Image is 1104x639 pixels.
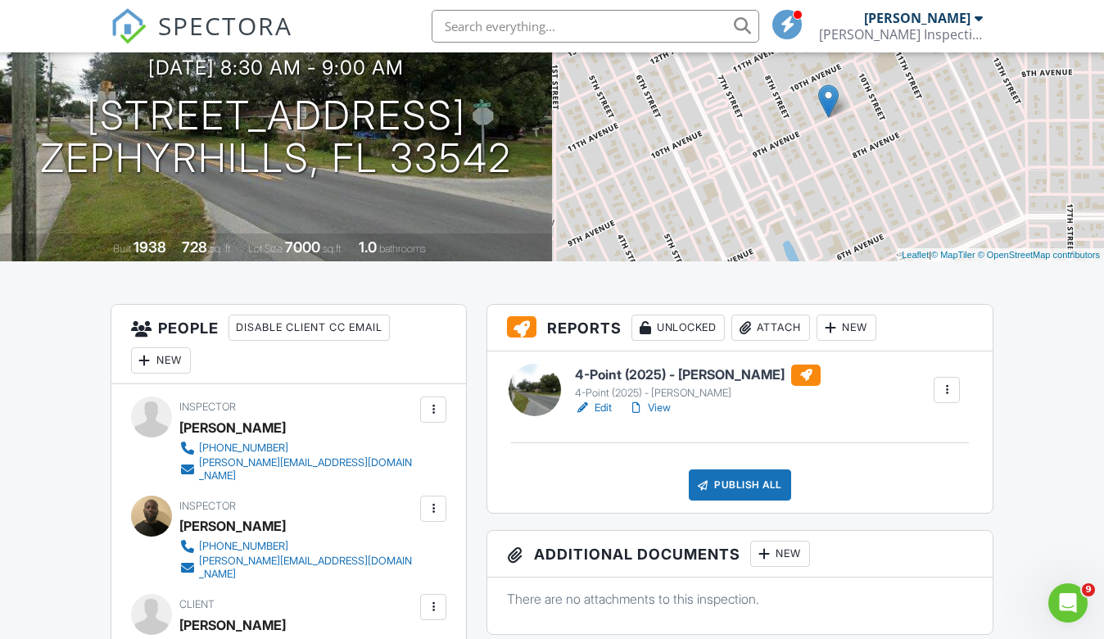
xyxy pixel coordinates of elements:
[689,469,791,501] div: Publish All
[1082,583,1095,596] span: 9
[228,315,390,341] div: Disable Client CC Email
[750,541,810,567] div: New
[179,555,416,581] a: [PERSON_NAME][EMAIL_ADDRESS][DOMAIN_NAME]
[111,8,147,44] img: The Best Home Inspection Software - Spectora
[432,10,759,43] input: Search everything...
[379,242,426,255] span: bathrooms
[487,531,993,578] h3: Additional Documents
[575,365,821,401] a: 4-Point (2025) - [PERSON_NAME] 4-Point (2025) - [PERSON_NAME]
[359,238,377,256] div: 1.0
[113,242,131,255] span: Built
[133,238,166,256] div: 1938
[631,315,725,341] div: Unlocked
[179,456,416,483] a: [PERSON_NAME][EMAIL_ADDRESS][DOMAIN_NAME]
[1048,583,1088,623] iframe: Intercom live chat
[575,387,821,400] div: 4-Point (2025) - [PERSON_NAME]
[575,400,612,416] a: Edit
[898,248,1104,262] div: |
[111,22,292,57] a: SPECTORA
[199,555,416,581] div: [PERSON_NAME][EMAIL_ADDRESS][DOMAIN_NAME]
[179,514,286,538] div: [PERSON_NAME]
[819,26,983,43] div: Russell Inspections
[902,250,929,260] a: Leaflet
[182,238,207,256] div: 728
[507,590,973,608] p: There are no attachments to this inspection.
[179,598,215,610] span: Client
[199,540,288,553] div: [PHONE_NUMBER]
[978,250,1100,260] a: © OpenStreetMap contributors
[248,242,283,255] span: Lot Size
[111,305,466,384] h3: People
[575,365,821,386] h6: 4-Point (2025) - [PERSON_NAME]
[179,415,286,440] div: [PERSON_NAME]
[487,305,993,351] h3: Reports
[158,8,292,43] span: SPECTORA
[285,238,320,256] div: 7000
[199,442,288,455] div: [PHONE_NUMBER]
[40,94,512,181] h1: [STREET_ADDRESS] Zephyrhills, FL 33542
[179,613,286,637] div: [PERSON_NAME]
[210,242,233,255] span: sq. ft.
[864,10,971,26] div: [PERSON_NAME]
[179,401,236,413] span: Inspector
[179,538,416,555] a: [PHONE_NUMBER]
[628,400,671,416] a: View
[199,456,416,483] div: [PERSON_NAME][EMAIL_ADDRESS][DOMAIN_NAME]
[323,242,343,255] span: sq.ft.
[179,500,236,512] span: Inspector
[931,250,975,260] a: © MapTiler
[179,440,416,456] a: [PHONE_NUMBER]
[817,315,876,341] div: New
[131,347,191,374] div: New
[731,315,810,341] div: Attach
[148,57,404,79] h3: [DATE] 8:30 am - 9:00 am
